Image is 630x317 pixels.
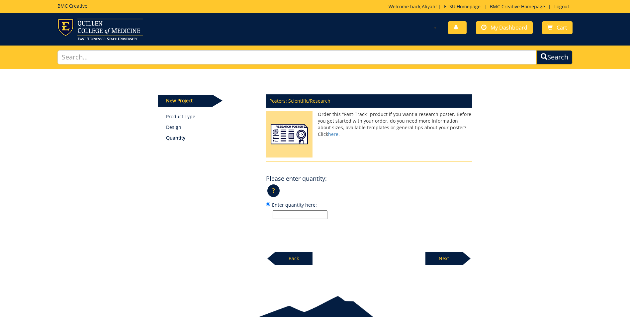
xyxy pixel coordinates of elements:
img: ETSU logo [57,19,143,40]
span: Cart [557,24,567,31]
a: Logout [551,3,573,10]
p: Posters: Scientific/Research [266,94,472,108]
a: My Dashboard [476,21,533,34]
a: BMC Creative Homepage [487,3,548,10]
a: ETSU Homepage [441,3,484,10]
input: Search... [57,50,537,64]
a: Aliyah [422,3,435,10]
p: Order this "Fast-Track" product if you want a research poster. Before you get started with your o... [266,111,472,138]
button: Search [536,50,573,64]
h4: Please enter quantity: [266,175,327,182]
span: My Dashboard [491,24,527,31]
input: Enter quantity here: [273,210,327,219]
p: Back [275,252,313,265]
a: Cart [542,21,573,34]
p: Next [425,252,463,265]
p: Design [166,124,256,131]
p: Welcome back, ! | | | [389,3,573,10]
a: here [328,131,338,137]
p: New Project [158,95,213,107]
a: Product Type [166,113,256,120]
p: ? [267,184,280,197]
label: Enter quantity here: [266,201,472,219]
p: Quantity [166,135,256,141]
h5: BMC Creative [57,3,87,8]
input: Enter quantity here: [266,202,270,206]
